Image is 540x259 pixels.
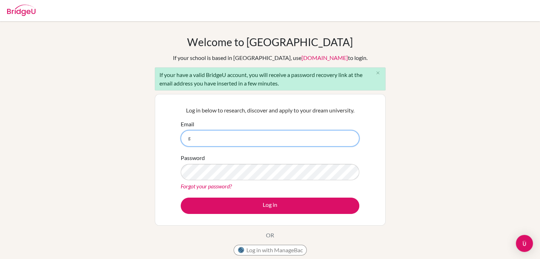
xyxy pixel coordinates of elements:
p: Log in below to research, discover and apply to your dream university. [181,106,359,115]
i: close [375,70,381,76]
img: Bridge-U [7,5,36,16]
label: Email [181,120,194,128]
a: [DOMAIN_NAME] [301,54,348,61]
div: Open Intercom Messenger [516,235,533,252]
p: OR [266,231,274,239]
div: If your have a valid BridgeU account, you will receive a password recovery link at the email addr... [155,67,386,90]
a: Forgot your password? [181,183,232,189]
div: If your school is based in [GEOGRAPHIC_DATA], use to login. [173,54,367,62]
button: Log in [181,198,359,214]
button: Log in with ManageBac [234,245,307,255]
label: Password [181,154,205,162]
button: Close [371,68,385,78]
h1: Welcome to [GEOGRAPHIC_DATA] [187,35,353,48]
